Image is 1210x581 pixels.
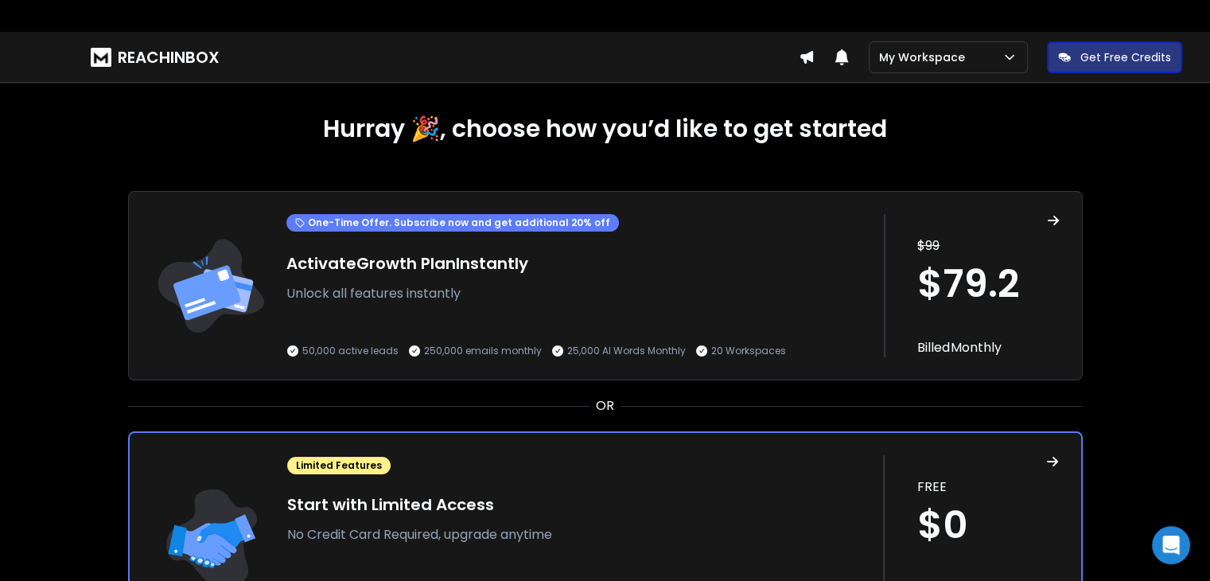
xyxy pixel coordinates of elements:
h1: $ 79.2 [917,265,1059,303]
h1: REACHINBOX [118,46,220,68]
p: 50,000 active leads [302,345,399,357]
p: 25,000 AI Words Monthly [567,345,686,357]
h1: Hurray 🎉, choose how you’d like to get started [128,115,1083,143]
div: OR [128,396,1083,415]
p: No Credit Card Required, upgrade anytime [287,525,868,544]
p: My Workspace [879,49,971,65]
p: Get Free Credits [1080,49,1171,65]
div: Limited Features [287,457,391,474]
p: 20 Workspaces [711,345,786,357]
button: Get Free Credits [1047,41,1182,73]
img: trail [151,214,270,357]
h1: Start with Limited Access [287,493,868,516]
p: 250,000 emails monthly [424,345,542,357]
div: One-Time Offer. Subscribe now and get additional 20% off [286,214,619,232]
p: Billed Monthly [917,338,1059,357]
h1: Activate Growth Plan Instantly [286,252,869,275]
p: Unlock all features instantly [286,284,869,303]
p: $ 99 [917,236,1059,255]
h1: $0 [916,506,1058,544]
div: Open Intercom Messenger [1152,526,1190,564]
img: logo [91,48,111,67]
p: FREE [916,478,1058,497]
